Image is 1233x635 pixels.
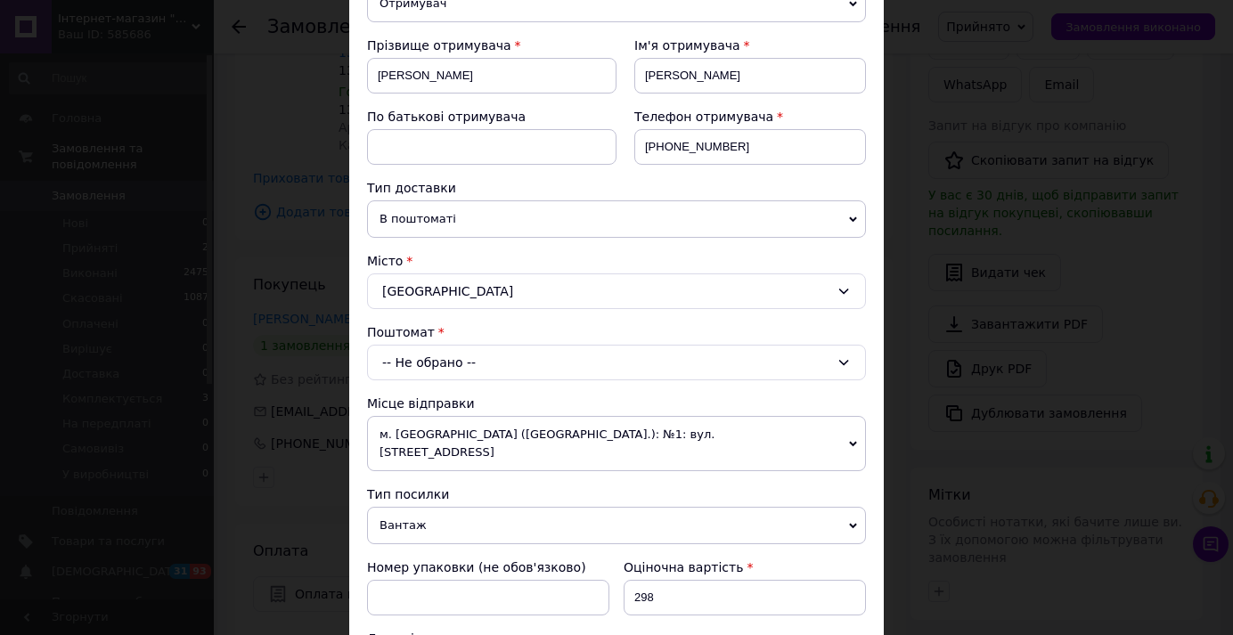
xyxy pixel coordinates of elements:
span: Телефон отримувача [634,110,773,124]
span: Тип доставки [367,181,456,195]
div: [GEOGRAPHIC_DATA] [367,273,866,309]
span: Місце відправки [367,396,475,411]
div: Місто [367,252,866,270]
div: Поштомат [367,323,866,341]
div: Номер упаковки (не обов'язково) [367,558,609,576]
span: Тип посилки [367,487,449,501]
span: По батькові отримувача [367,110,526,124]
span: Вантаж [367,507,866,544]
span: м. [GEOGRAPHIC_DATA] ([GEOGRAPHIC_DATA].): №1: вул. [STREET_ADDRESS] [367,416,866,471]
span: В поштоматі [367,200,866,238]
span: Ім'я отримувача [634,38,740,53]
span: Прізвище отримувача [367,38,511,53]
div: -- Не обрано -- [367,345,866,380]
div: Оціночна вартість [624,558,866,576]
input: +380 [634,129,866,165]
